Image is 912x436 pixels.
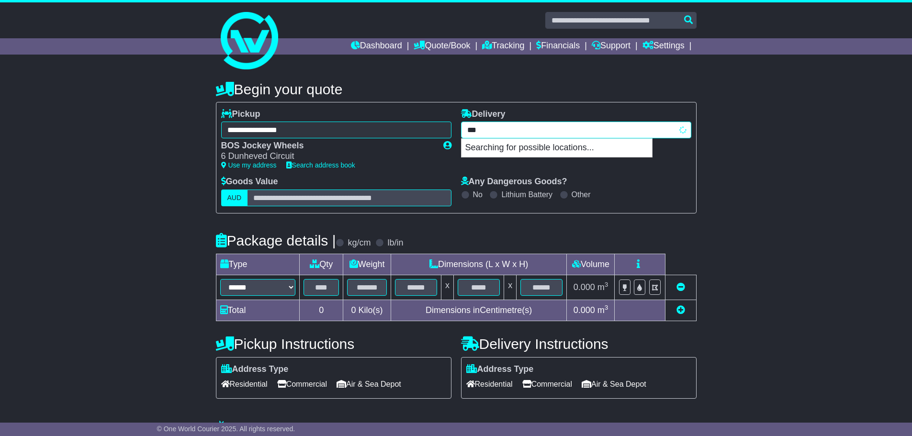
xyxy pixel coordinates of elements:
td: Qty [300,254,343,275]
a: Financials [536,38,580,55]
span: 0.000 [574,282,595,292]
a: Dashboard [351,38,402,55]
td: x [504,275,517,300]
typeahead: Please provide city [461,122,691,138]
a: Search address book [286,161,355,169]
span: Air & Sea Depot [337,377,401,391]
label: No [473,190,483,199]
label: Address Type [466,364,534,375]
sup: 3 [605,281,608,288]
span: 0 [351,305,356,315]
h4: Warranty & Insurance [216,420,697,436]
td: 0 [300,300,343,321]
a: Use my address [221,161,277,169]
label: Any Dangerous Goods? [461,177,567,187]
h4: Begin your quote [216,81,697,97]
td: Weight [343,254,391,275]
h4: Package details | [216,233,336,248]
span: m [597,282,608,292]
h4: Pickup Instructions [216,336,451,352]
span: m [597,305,608,315]
td: Total [216,300,300,321]
span: © One World Courier 2025. All rights reserved. [157,425,295,433]
label: Other [572,190,591,199]
h4: Delivery Instructions [461,336,697,352]
span: Commercial [277,377,327,391]
label: Address Type [221,364,289,375]
a: Quote/Book [414,38,470,55]
div: BOS Jockey Wheels [221,141,434,151]
label: Pickup [221,109,260,120]
label: Delivery [461,109,506,120]
a: Remove this item [676,282,685,292]
td: Dimensions (L x W x H) [391,254,567,275]
sup: 3 [605,304,608,311]
label: Lithium Battery [501,190,552,199]
label: Goods Value [221,177,278,187]
p: Searching for possible locations... [462,139,652,157]
span: Residential [466,377,513,391]
td: Type [216,254,300,275]
span: Commercial [522,377,572,391]
a: Add new item [676,305,685,315]
label: lb/in [387,238,403,248]
div: 6 Dunheved Circuit [221,151,434,162]
td: Dimensions in Centimetre(s) [391,300,567,321]
span: Air & Sea Depot [582,377,646,391]
td: Kilo(s) [343,300,391,321]
span: Residential [221,377,268,391]
label: AUD [221,190,248,206]
label: kg/cm [348,238,371,248]
span: 0.000 [574,305,595,315]
td: Volume [567,254,615,275]
td: x [441,275,454,300]
a: Support [592,38,631,55]
a: Tracking [482,38,524,55]
a: Settings [642,38,685,55]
